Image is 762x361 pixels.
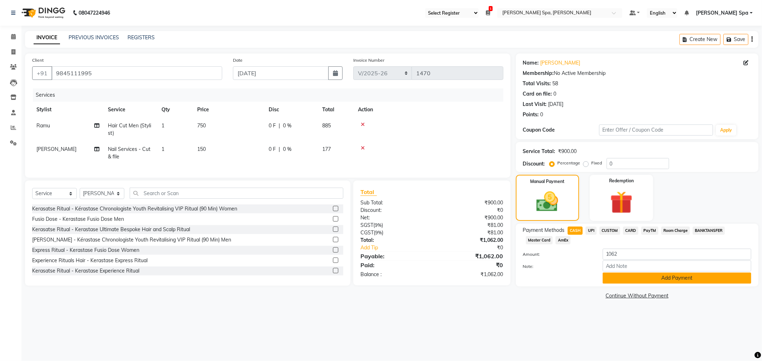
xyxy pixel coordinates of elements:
div: 0 [541,111,543,118]
label: Invoice Number [353,57,384,63]
a: REGISTERS [128,34,155,41]
span: 1 [161,146,164,152]
div: 0 [554,90,557,98]
div: Payable: [355,252,432,260]
span: [PERSON_NAME] [36,146,76,152]
div: ₹900.00 [432,199,509,207]
div: [DATE] [548,101,564,108]
span: Payment Methods [523,227,565,234]
a: Continue Without Payment [517,292,757,300]
input: Search by Name/Mobile/Email/Code [51,66,222,80]
span: 9% [375,230,382,235]
span: CUSTOM [599,227,620,235]
div: ₹81.00 [432,222,509,229]
button: Apply [716,125,736,136]
div: Membership: [523,70,554,77]
span: SGST [360,222,373,228]
div: Name: [523,59,539,67]
div: ₹0 [432,207,509,214]
span: 1 [489,6,493,11]
span: BANKTANSFER [693,227,725,235]
th: Total [318,102,354,118]
img: _gift.svg [603,188,640,217]
span: AmEx [556,236,571,244]
span: | [279,146,280,153]
button: Add Payment [603,273,751,284]
th: Price [193,102,264,118]
th: Stylist [32,102,104,118]
label: Note: [518,263,597,270]
div: ( ) [355,229,432,237]
input: Amount [603,249,751,260]
div: Kerasatse Ritual - Kérastase Chronologiste Youth Revitalising VIP Ritual (90 Min) Women [32,205,237,213]
th: Qty [157,102,193,118]
th: Disc [264,102,318,118]
span: Hair Cut Men (Stylist) [108,122,151,136]
button: Create New [679,34,721,45]
div: ₹0 [445,244,509,251]
label: Manual Payment [530,178,564,185]
div: Express Ritual - Kerastase Fusio Dose Women [32,246,139,254]
div: ₹1,062.00 [432,271,509,278]
input: Add Note [603,260,751,271]
div: Discount: [355,207,432,214]
label: Redemption [609,178,634,184]
span: Total [360,188,377,196]
div: No Active Membership [523,70,751,77]
b: 08047224946 [79,3,110,23]
div: ₹81.00 [432,229,509,237]
div: ₹900.00 [558,148,577,155]
th: Action [354,102,503,118]
button: Save [723,34,748,45]
div: Kerasatse Ritual - Kerastase Ultimate Bespoke Hair and Scalp Ritual [32,226,190,233]
div: Fusio Dose - Kerastase Fusio Dose Men [32,215,124,223]
div: ₹0 [432,261,509,269]
div: Services [33,88,509,102]
div: Net: [355,214,432,222]
span: Master Card [526,236,553,244]
div: Total Visits: [523,80,551,87]
a: INVOICE [34,31,60,44]
div: Coupon Code [523,126,599,134]
div: ₹900.00 [432,214,509,222]
span: 0 % [283,146,292,153]
div: Balance : [355,271,432,278]
label: Client [32,57,44,63]
span: Ramu [36,122,50,129]
a: PREVIOUS INVOICES [69,34,119,41]
div: ₹1,062.00 [432,252,509,260]
a: 1 [486,10,490,16]
div: Total: [355,237,432,244]
label: Percentage [558,160,581,166]
div: Sub Total: [355,199,432,207]
div: Last Visit: [523,101,547,108]
span: 0 % [283,122,292,129]
th: Service [104,102,157,118]
span: 750 [197,122,206,129]
span: | [279,122,280,129]
span: Nail Services - Cut & file [108,146,150,160]
div: 58 [553,80,558,87]
div: Kerasatse Ritual - Kerastase Experience Ritual [32,267,139,275]
div: [PERSON_NAME] - Kérastase Chronologiste Youth Revitalising VIP Ritual (90 Min) Men [32,236,231,244]
span: Room Charge [661,227,690,235]
div: Paid: [355,261,432,269]
div: Points: [523,111,539,118]
span: CARD [623,227,638,235]
img: _cash.svg [529,189,565,214]
input: Enter Offer / Coupon Code [599,124,713,136]
span: UPI [586,227,597,235]
label: Date [233,57,243,63]
div: Discount: [523,160,545,168]
span: CASH [568,227,583,235]
div: Card on file: [523,90,552,98]
a: [PERSON_NAME] [541,59,581,67]
div: Service Total: [523,148,556,155]
input: Search or Scan [130,188,343,199]
span: 885 [322,122,331,129]
span: CGST [360,229,374,236]
div: Experience Rituals Hair - Kerastase Express Ritual [32,257,148,264]
span: PayTM [641,227,658,235]
span: 1 [161,122,164,129]
div: ₹1,062.00 [432,237,509,244]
